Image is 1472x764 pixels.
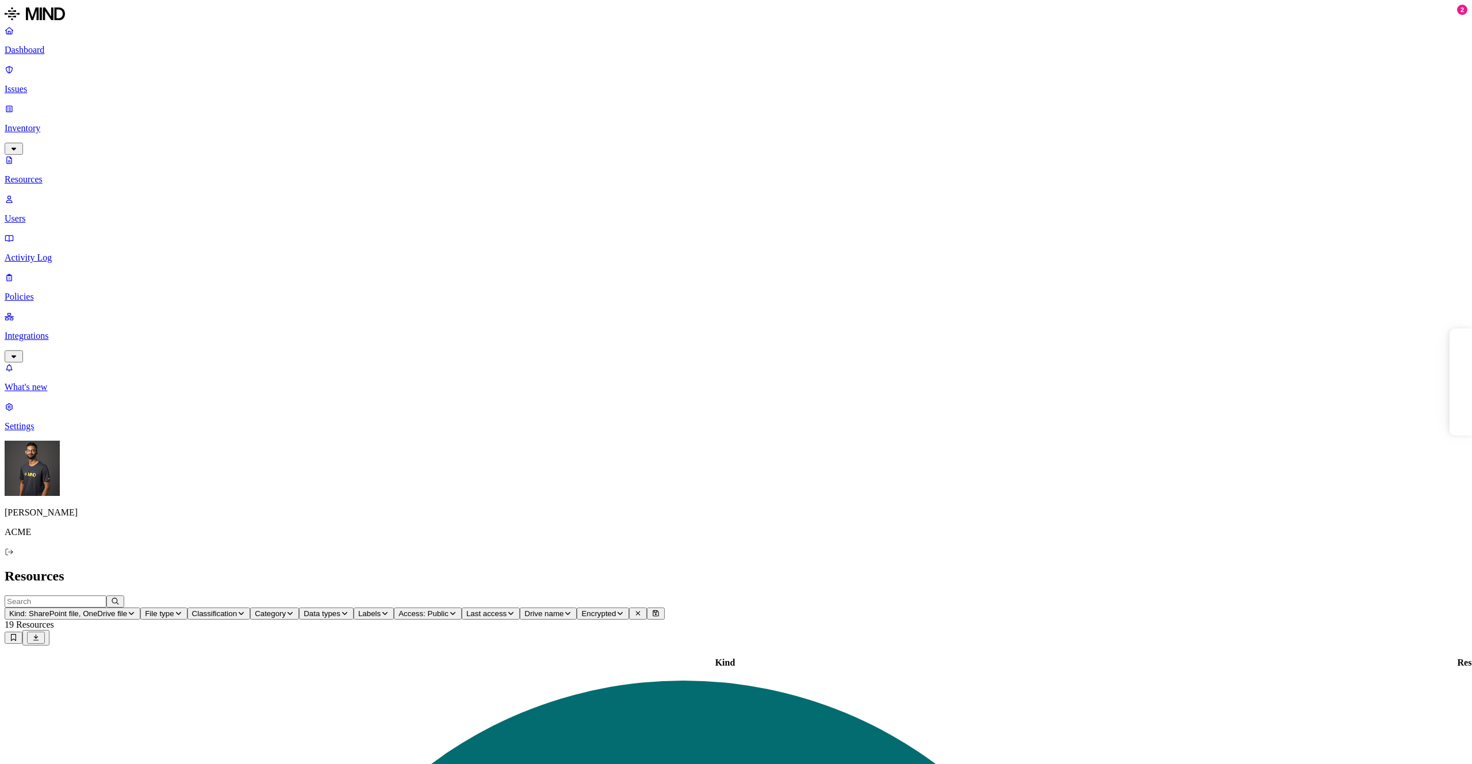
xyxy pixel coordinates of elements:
a: Policies [5,272,1467,302]
p: What's new [5,382,1467,392]
a: MIND [5,5,1467,25]
span: Classification [192,609,237,618]
span: Encrypted [581,609,616,618]
h2: Resources [5,568,1467,584]
span: Data types [304,609,340,618]
a: Integrations [5,311,1467,361]
input: Search [5,595,106,608]
img: Amit Cohen [5,441,60,496]
div: Kind [6,658,1444,668]
p: Integrations [5,331,1467,341]
p: Issues [5,84,1467,94]
span: 19 Resources [5,620,54,629]
a: Issues [5,64,1467,94]
p: Settings [5,421,1467,431]
p: Users [5,213,1467,224]
img: MIND [5,5,65,23]
span: Last access [466,609,507,618]
a: Dashboard [5,25,1467,55]
span: Labels [358,609,381,618]
span: Kind: SharePoint file, OneDrive file [9,609,127,618]
p: Dashboard [5,45,1467,55]
span: File type [145,609,174,618]
a: Users [5,194,1467,224]
span: Drive name [524,609,563,618]
span: Access: Public [398,609,448,618]
p: Resources [5,174,1467,185]
p: Policies [5,292,1467,302]
a: Activity Log [5,233,1467,263]
p: Inventory [5,123,1467,133]
div: 2 [1457,5,1467,15]
p: ACME [5,527,1467,537]
p: Activity Log [5,253,1467,263]
a: Resources [5,155,1467,185]
span: Category [255,609,286,618]
a: What's new [5,362,1467,392]
a: Settings [5,402,1467,431]
a: Inventory [5,104,1467,153]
